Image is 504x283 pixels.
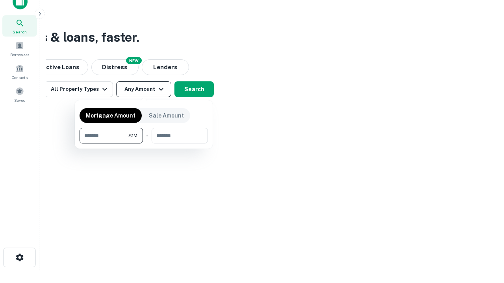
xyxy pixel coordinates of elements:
p: Sale Amount [149,111,184,120]
p: Mortgage Amount [86,111,135,120]
div: - [146,128,148,143]
span: $1M [128,132,137,139]
iframe: Chat Widget [465,220,504,258]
